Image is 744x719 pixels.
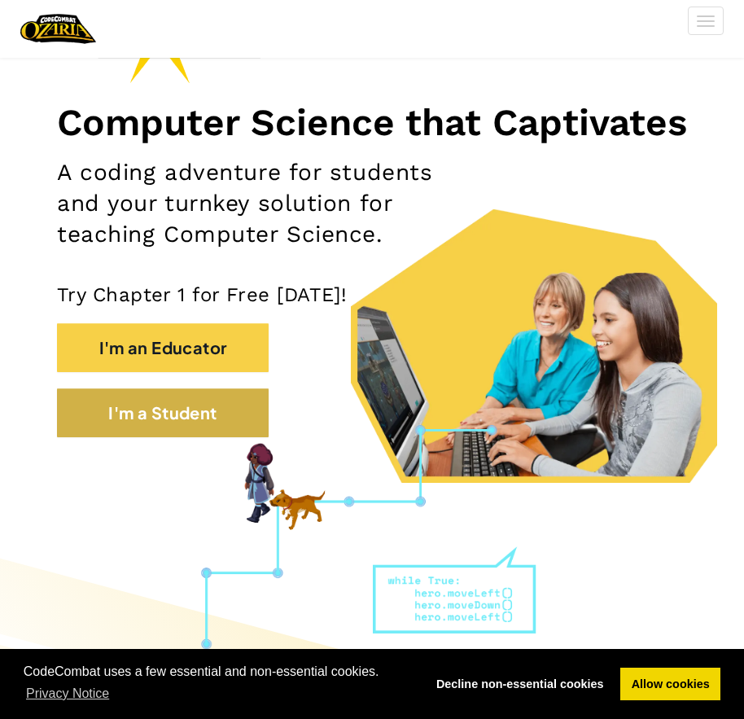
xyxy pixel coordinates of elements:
h2: A coding adventure for students and your turnkey solution for teaching Computer Science. [57,157,479,250]
a: allow cookies [620,668,720,700]
p: Try Chapter 1 for Free [DATE]! [57,283,687,307]
a: deny cookies [425,668,615,700]
a: learn more about cookies [24,682,112,706]
a: Ozaria by CodeCombat logo [20,12,96,46]
button: I'm an Educator [57,323,269,372]
button: I'm a Student [57,388,269,437]
img: Home [20,12,96,46]
span: CodeCombat uses a few essential and non-essential cookies. [24,662,413,706]
h1: Computer Science that Captivates [57,99,687,145]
